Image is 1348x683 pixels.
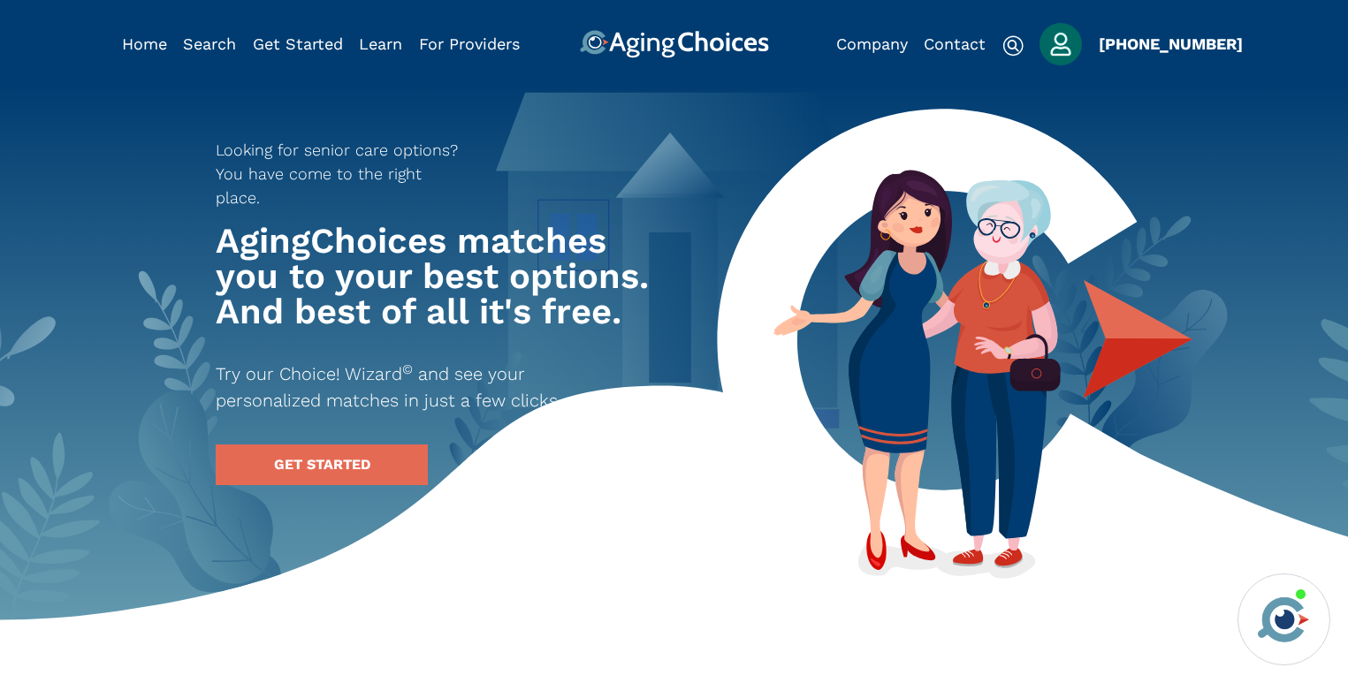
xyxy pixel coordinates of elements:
[183,30,236,58] div: Popover trigger
[216,360,626,414] p: Try our Choice! Wizard and see your personalized matches in just a few clicks.
[579,30,768,58] img: AgingChoices
[1040,23,1082,65] div: Popover trigger
[924,34,986,53] a: Contact
[402,361,413,377] sup: ©
[253,34,343,53] a: Get Started
[1002,35,1024,57] img: search-icon.svg
[1253,589,1314,649] img: avatar
[1040,23,1082,65] img: user_avatar.jpg
[1099,34,1243,53] a: [PHONE_NUMBER]
[359,34,402,53] a: Learn
[122,34,167,53] a: Home
[216,444,428,485] a: GET STARTED
[419,34,520,53] a: For Providers
[836,34,908,53] a: Company
[216,224,658,330] h1: AgingChoices matches you to your best options. And best of all it's free.
[216,138,470,209] p: Looking for senior care options? You have come to the right place.
[183,34,236,53] a: Search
